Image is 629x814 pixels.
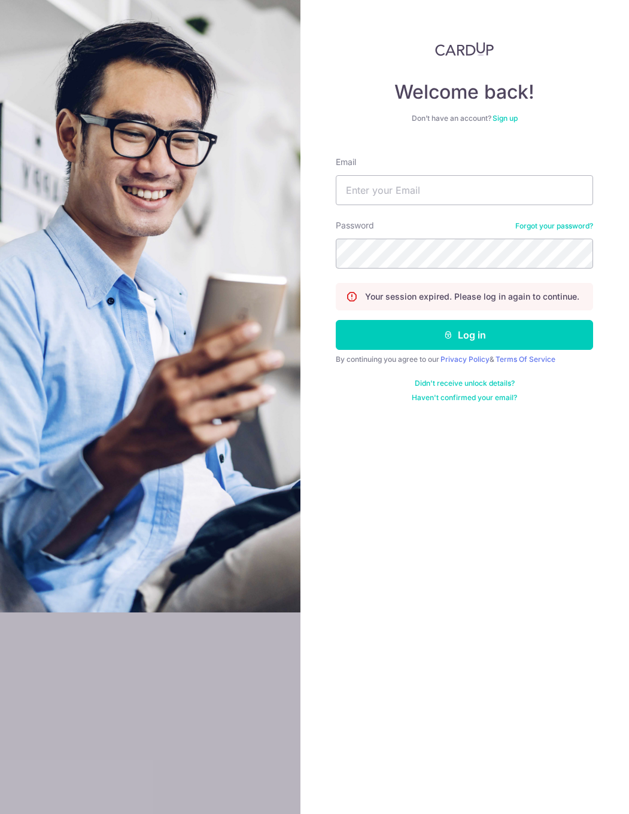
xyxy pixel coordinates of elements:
h4: Welcome back! [336,80,593,104]
a: Forgot your password? [515,221,593,231]
a: Sign up [493,114,518,123]
button: Log in [336,320,593,350]
a: Terms Of Service [496,355,555,364]
label: Email [336,156,356,168]
input: Enter your Email [336,175,593,205]
label: Password [336,219,374,231]
div: Don’t have an account? [336,114,593,123]
img: CardUp Logo [435,42,494,56]
div: By continuing you agree to our & [336,355,593,364]
a: Privacy Policy [440,355,490,364]
a: Haven't confirmed your email? [412,393,517,403]
a: Didn't receive unlock details? [415,379,515,388]
p: Your session expired. Please log in again to continue. [365,291,579,303]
